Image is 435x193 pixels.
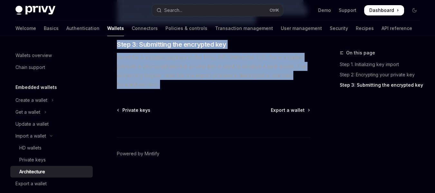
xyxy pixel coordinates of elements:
[382,21,412,36] a: API reference
[66,21,99,36] a: Authentication
[10,178,93,189] a: Export a wallet
[340,80,425,90] a: Step 3: Submitting the encrypted key
[10,118,93,130] a: Update a wallet
[346,49,375,57] span: On this page
[122,107,150,113] span: Private keys
[271,107,309,113] a: Export a wallet
[19,156,46,164] div: Private keys
[152,5,283,16] button: Open search
[271,107,305,113] span: Export a wallet
[15,63,45,71] div: Chain support
[165,21,207,36] a: Policies & controls
[164,6,182,14] div: Search...
[369,7,394,14] span: Dashboard
[15,83,57,91] h5: Embedded wallets
[10,142,93,154] a: HD wallets
[10,94,93,106] button: Toggle Create a wallet section
[117,53,310,89] span: Send the encrypted payload to the Privy API. Within the TEE, the encrypted payload is decrypted a...
[339,7,356,14] a: Support
[318,7,331,14] a: Demo
[330,21,348,36] a: Security
[215,21,273,36] a: Transaction management
[15,21,36,36] a: Welcome
[364,5,404,15] a: Dashboard
[10,154,93,166] a: Private keys
[340,59,425,70] a: Step 1. Initializing key import
[15,120,49,128] div: Update a wallet
[15,96,47,104] div: Create a wallet
[15,132,46,140] div: Import a wallet
[356,21,374,36] a: Recipes
[409,5,420,15] button: Toggle dark mode
[270,8,279,13] span: Ctrl K
[132,21,158,36] a: Connectors
[281,21,322,36] a: User management
[44,21,59,36] a: Basics
[117,150,159,157] a: Powered by Mintlify
[10,130,93,142] button: Toggle Import a wallet section
[10,62,93,73] a: Chain support
[117,40,226,49] span: Step 3: Submitting the encrypted key
[340,70,425,80] a: Step 2: Encrypting your private key
[19,144,42,152] div: HD wallets
[15,180,47,188] div: Export a wallet
[10,50,93,61] a: Wallets overview
[15,6,55,15] img: dark logo
[107,21,124,36] a: Wallets
[19,168,45,176] div: Architecture
[10,166,93,178] a: Architecture
[118,107,150,113] a: Private keys
[15,108,40,116] div: Get a wallet
[15,52,52,59] div: Wallets overview
[10,106,93,118] button: Toggle Get a wallet section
